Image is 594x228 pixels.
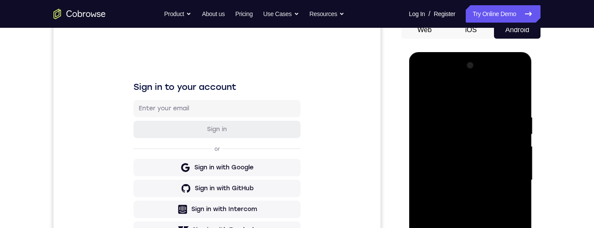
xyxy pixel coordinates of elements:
div: Sign in with GitHub [141,163,200,172]
button: Product [164,5,192,23]
button: iOS [448,21,494,39]
a: Go to the home page [53,9,106,19]
a: About us [202,5,224,23]
div: Sign in with Zendesk [139,205,203,213]
button: Sign in with GitHub [80,159,247,176]
button: Android [494,21,541,39]
button: Use Cases [263,5,299,23]
a: Try Online Demo [466,5,541,23]
div: Sign in with Google [141,142,200,151]
a: Register [434,5,455,23]
a: Pricing [235,5,253,23]
button: Sign in with Zendesk [80,200,247,218]
h1: Sign in to your account [80,59,247,72]
a: Log In [409,5,425,23]
button: Sign in with Google [80,138,247,155]
input: Enter your email [85,83,242,92]
button: Web [401,21,448,39]
button: Resources [310,5,345,23]
button: Sign in with Intercom [80,179,247,197]
p: or [159,124,168,131]
button: Sign in [80,99,247,117]
div: Sign in with Intercom [138,184,204,192]
span: / [428,9,430,19]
